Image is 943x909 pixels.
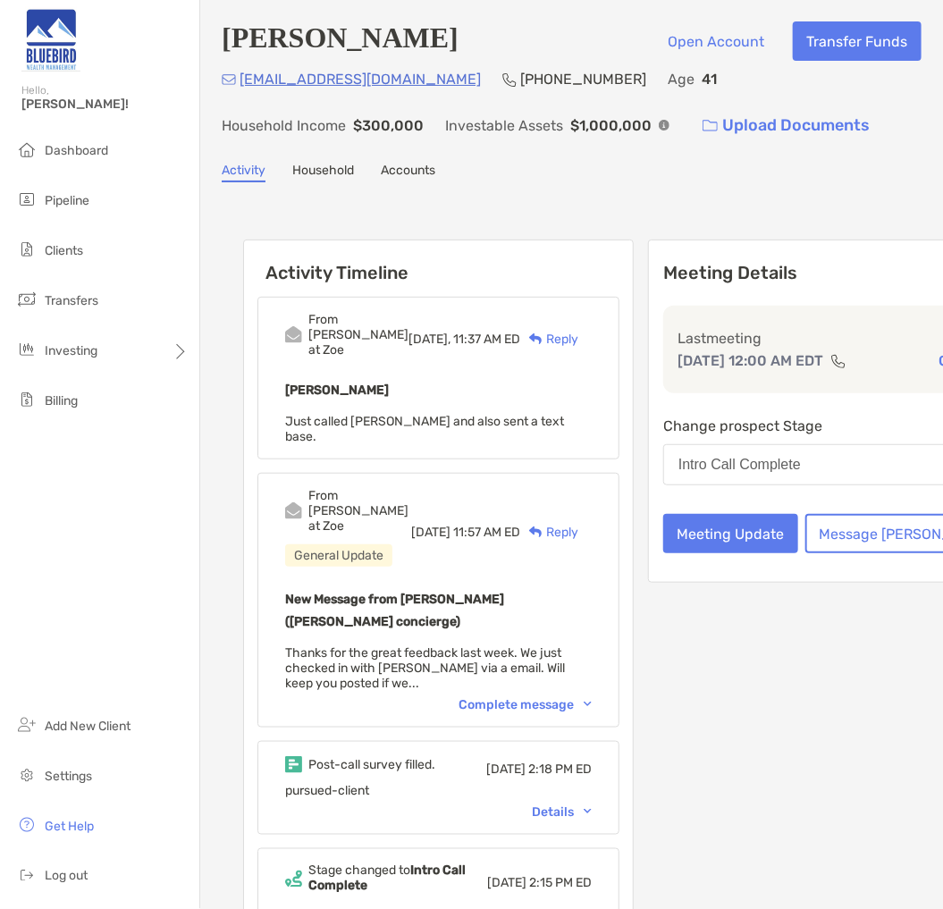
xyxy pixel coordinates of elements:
[678,349,823,372] p: [DATE] 12:00 AM EDT
[16,864,38,886] img: logout icon
[529,876,592,891] span: 2:15 PM ED
[222,21,459,61] h4: [PERSON_NAME]
[285,383,389,398] b: [PERSON_NAME]
[45,719,131,734] span: Add New Client
[45,193,89,208] span: Pipeline
[45,293,98,308] span: Transfers
[520,330,578,349] div: Reply
[486,762,526,777] span: [DATE]
[244,240,633,283] h6: Activity Timeline
[285,645,565,691] span: Thanks for the great feedback last week. We just checked in with [PERSON_NAME] via a email. Will ...
[240,68,481,90] p: [EMAIL_ADDRESS][DOMAIN_NAME]
[459,697,592,712] div: Complete message
[45,769,92,784] span: Settings
[502,72,517,87] img: Phone Icon
[308,863,487,894] div: Stage changed to
[702,68,717,90] p: 41
[16,289,38,310] img: transfers icon
[16,764,38,786] img: settings icon
[222,163,265,182] a: Activity
[663,514,798,553] button: Meeting Update
[703,120,718,132] img: button icon
[520,523,578,542] div: Reply
[285,592,504,629] b: New Message from [PERSON_NAME] ([PERSON_NAME] concierge)
[16,139,38,160] img: dashboard icon
[528,762,592,777] span: 2:18 PM ED
[222,74,236,85] img: Email Icon
[529,333,543,345] img: Reply icon
[285,502,302,519] img: Event icon
[285,871,302,888] img: Event icon
[668,68,695,90] p: Age
[520,68,646,90] p: [PHONE_NUMBER]
[308,863,466,894] b: Intro Call Complete
[570,114,652,137] p: $1,000,000
[285,756,302,773] img: Event icon
[308,312,408,358] div: From [PERSON_NAME] at Zoe
[285,544,392,567] div: General Update
[691,106,881,145] a: Upload Documents
[584,809,592,814] img: Chevron icon
[45,819,94,834] span: Get Help
[453,525,520,540] span: 11:57 AM ED
[45,143,108,158] span: Dashboard
[16,714,38,736] img: add_new_client icon
[285,326,302,343] img: Event icon
[222,114,346,137] p: Household Income
[16,389,38,410] img: billing icon
[453,332,520,347] span: 11:37 AM ED
[21,7,80,72] img: Zoe Logo
[532,804,592,820] div: Details
[659,120,669,130] img: Info Icon
[285,783,369,798] span: pursued-client
[793,21,922,61] button: Transfer Funds
[45,243,83,258] span: Clients
[308,488,411,534] div: From [PERSON_NAME] at Zoe
[487,876,526,891] span: [DATE]
[381,163,435,182] a: Accounts
[16,814,38,836] img: get-help icon
[678,457,801,473] div: Intro Call Complete
[411,525,450,540] span: [DATE]
[16,239,38,260] img: clients icon
[408,332,450,347] span: [DATE],
[584,702,592,707] img: Chevron icon
[45,343,97,358] span: Investing
[529,526,543,538] img: Reply icon
[292,163,354,182] a: Household
[308,757,435,772] div: Post-call survey filled.
[285,414,564,444] span: Just called [PERSON_NAME] and also sent a text base.
[45,393,78,408] span: Billing
[21,97,189,112] span: [PERSON_NAME]!
[16,189,38,210] img: pipeline icon
[445,114,563,137] p: Investable Assets
[654,21,779,61] button: Open Account
[830,354,846,368] img: communication type
[45,869,88,884] span: Log out
[353,114,424,137] p: $300,000
[16,339,38,360] img: investing icon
